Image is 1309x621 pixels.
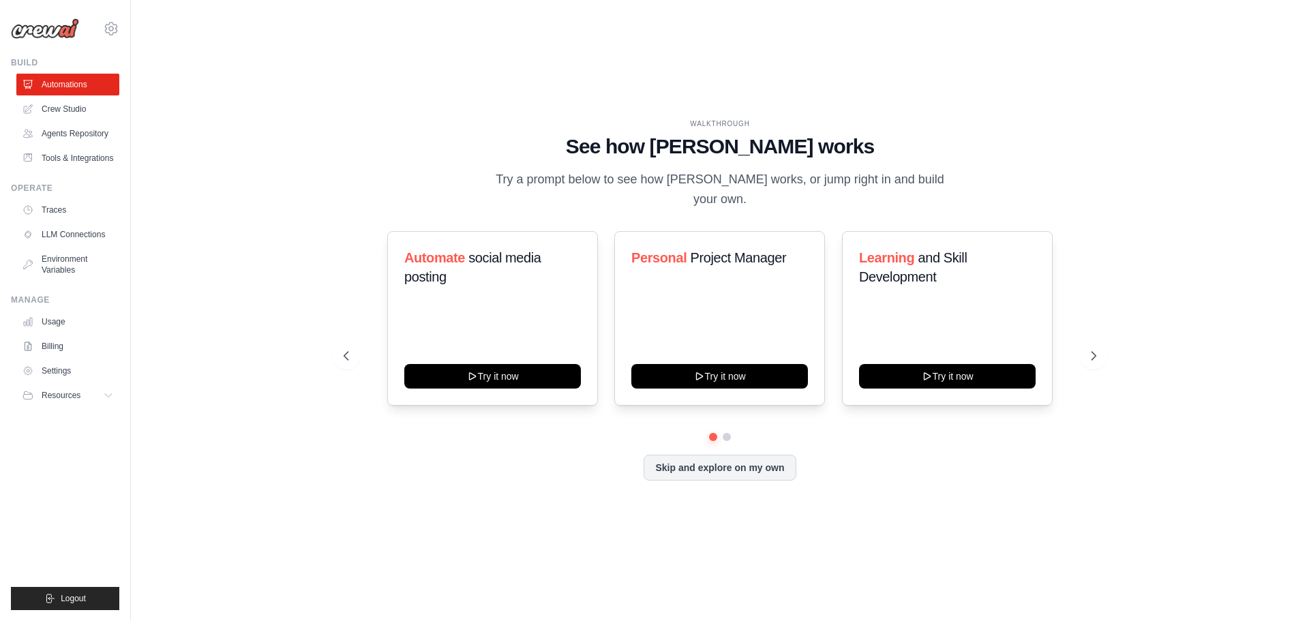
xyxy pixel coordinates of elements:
button: Resources [16,384,119,406]
span: and Skill Development [859,250,967,284]
iframe: Chat Widget [1241,556,1309,621]
a: LLM Connections [16,224,119,245]
a: Agents Repository [16,123,119,145]
span: Learning [859,250,914,265]
a: Usage [16,311,119,333]
button: Try it now [631,364,808,389]
span: Logout [61,593,86,604]
div: Build [11,57,119,68]
a: Traces [16,199,119,221]
button: Skip and explore on my own [644,455,796,481]
span: social media posting [404,250,541,284]
button: Try it now [404,364,581,389]
span: Personal [631,250,687,265]
a: Automations [16,74,119,95]
a: Settings [16,360,119,382]
div: Operate [11,183,119,194]
p: Try a prompt below to see how [PERSON_NAME] works, or jump right in and build your own. [491,170,949,210]
span: Project Manager [691,250,787,265]
img: Logo [11,18,79,39]
h1: See how [PERSON_NAME] works [344,134,1096,159]
div: Manage [11,294,119,305]
a: Environment Variables [16,248,119,281]
div: WALKTHROUGH [344,119,1096,129]
button: Logout [11,587,119,610]
a: Billing [16,335,119,357]
span: Automate [404,250,465,265]
a: Tools & Integrations [16,147,119,169]
span: Resources [42,390,80,401]
button: Try it now [859,364,1036,389]
a: Crew Studio [16,98,119,120]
